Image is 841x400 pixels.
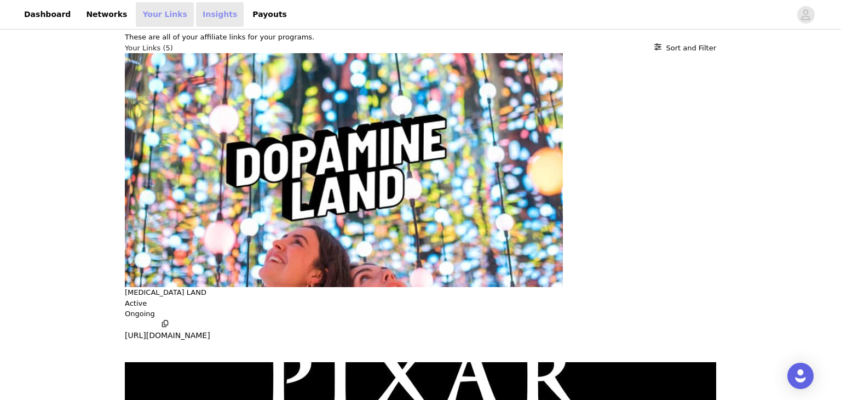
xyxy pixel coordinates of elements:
[196,2,244,27] a: Insights
[125,43,173,54] h3: Your Links (5)
[136,2,194,27] a: Your Links
[125,32,716,43] p: These are all of your affiliate links for your programs.
[79,2,134,27] a: Networks
[125,308,716,319] p: Ongoing
[787,363,814,389] div: Open Intercom Messenger
[246,2,293,27] a: Payouts
[654,43,716,54] button: Sort and Filter
[125,319,210,342] button: [URL][DOMAIN_NAME]
[125,330,210,341] p: [URL][DOMAIN_NAME]
[800,6,811,24] div: avatar
[18,2,77,27] a: Dashboard
[125,53,563,287] img: Dopamine Land: Uma Experiência Multissensorial - São Paulo - Ingressos | Fever
[125,287,206,298] button: [MEDICAL_DATA] LAND
[125,298,147,309] p: Active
